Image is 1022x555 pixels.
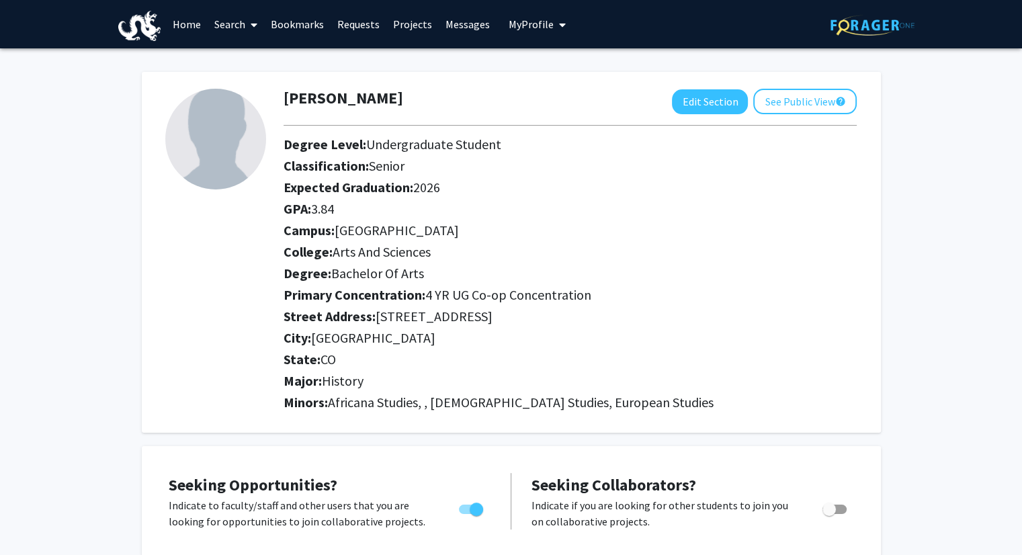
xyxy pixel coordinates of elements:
[672,89,748,114] button: Edit Section
[366,136,501,153] span: Undergraduate Student
[169,497,433,529] p: Indicate to faculty/staff and other users that you are looking for opportunities to join collabor...
[208,1,264,48] a: Search
[335,222,459,239] span: [GEOGRAPHIC_DATA]
[531,474,696,495] span: Seeking Collaborators?
[284,287,857,303] h2: Primary Concentration:
[169,474,337,495] span: Seeking Opportunities?
[509,17,554,31] span: My Profile
[284,158,857,174] h2: Classification:
[284,394,857,411] h2: Minors:
[531,497,797,529] p: Indicate if you are looking for other students to join you on collaborative projects.
[284,351,857,368] h2: State:
[413,179,440,196] span: 2026
[333,243,431,260] span: Arts And Sciences
[284,136,857,153] h2: Degree Level:
[284,373,857,389] h2: Major:
[369,157,404,174] span: Senior
[454,497,491,517] div: Toggle
[439,1,497,48] a: Messages
[831,15,914,36] img: ForagerOne Logo
[284,222,857,239] h2: Campus:
[322,372,364,389] span: History
[284,89,403,108] h1: [PERSON_NAME]
[321,351,336,368] span: CO
[753,89,857,114] button: See Public View
[425,286,591,303] span: 4 YR UG Co-op Concentration
[284,244,857,260] h2: College:
[331,1,386,48] a: Requests
[311,329,435,346] span: [GEOGRAPHIC_DATA]
[284,201,857,217] h2: GPA:
[311,200,334,217] span: 3.84
[376,308,493,325] span: [STREET_ADDRESS]
[835,93,845,110] mat-icon: help
[284,179,857,196] h2: Expected Graduation:
[817,497,854,517] div: Toggle
[264,1,331,48] a: Bookmarks
[331,265,424,282] span: Bachelor Of Arts
[118,11,161,41] img: Drexel University Logo
[328,394,714,411] span: Africana Studies, , [DEMOGRAPHIC_DATA] Studies, European Studies
[165,89,266,189] img: Profile Picture
[284,265,857,282] h2: Degree:
[10,495,57,545] iframe: Chat
[386,1,439,48] a: Projects
[284,308,857,325] h2: Street Address:
[166,1,208,48] a: Home
[284,330,857,346] h2: City:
